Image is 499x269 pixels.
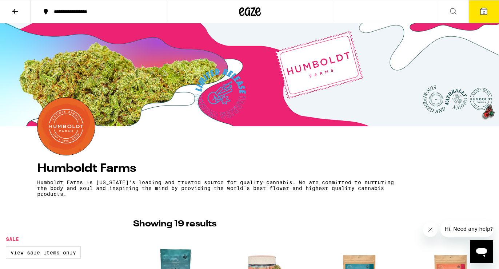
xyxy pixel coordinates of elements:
p: Showing 19 results [133,218,216,230]
legend: Sale [6,236,19,242]
h4: Humboldt Farms [37,163,462,174]
iframe: Message from company [440,221,493,237]
p: Humboldt Farms is [US_STATE]'s leading and trusted source for quality cannabis. We are committed ... [37,179,398,197]
span: 2 [483,10,485,14]
img: Humboldt Farms logo [37,98,95,155]
button: 2 [468,0,499,23]
iframe: Button to launch messaging window [470,240,493,263]
iframe: Close message [423,222,438,237]
label: View Sale Items Only [6,246,81,259]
